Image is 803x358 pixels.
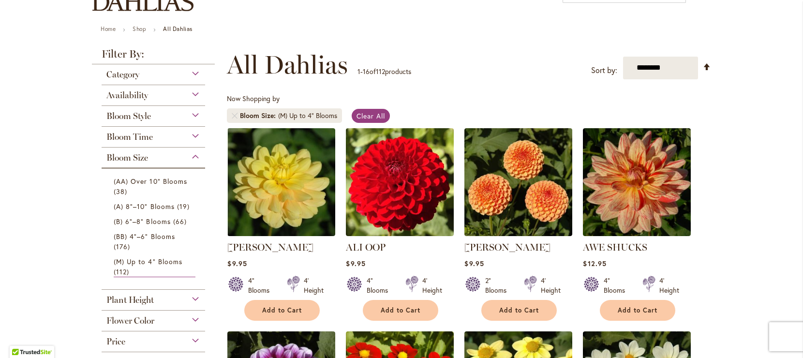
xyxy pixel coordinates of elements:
span: Bloom Style [106,111,151,121]
span: 16 [363,67,370,76]
a: Remove Bloom Size (M) Up to 4" Blooms [232,113,238,119]
a: (M) Up to 4" Blooms 112 [114,256,195,277]
span: Clear All [357,111,385,120]
a: ALI OOP [346,229,454,238]
div: 4' Height [541,276,561,295]
span: $9.95 [227,259,247,268]
span: 112 [376,67,385,76]
img: AMBER QUEEN [464,128,572,236]
iframe: Launch Accessibility Center [7,324,34,351]
a: (BB) 4"–6" Blooms 176 [114,231,195,252]
span: 112 [114,267,132,277]
span: Add to Cart [262,306,302,314]
span: Bloom Size [240,111,278,120]
span: Add to Cart [618,306,657,314]
span: (A) 8"–10" Blooms [114,202,175,211]
a: AHOY MATEY [227,229,335,238]
span: Bloom Time [106,132,153,142]
a: (A) 8"–10" Blooms 19 [114,201,195,211]
span: Category [106,69,139,80]
span: Add to Cart [499,306,539,314]
img: AWE SHUCKS [583,128,691,236]
span: (M) Up to 4" Blooms [114,257,182,266]
span: $12.95 [583,259,606,268]
span: Availability [106,90,148,101]
span: 19 [177,201,192,211]
strong: All Dahlias [163,25,193,32]
a: AMBER QUEEN [464,229,572,238]
a: [PERSON_NAME] [227,241,313,253]
a: AWE SHUCKS [583,229,691,238]
span: Add to Cart [381,306,420,314]
span: Flower Color [106,315,154,326]
img: ALI OOP [346,128,454,236]
a: (AA) Over 10" Blooms 38 [114,176,195,196]
strong: Filter By: [92,49,215,64]
img: AHOY MATEY [227,128,335,236]
a: AWE SHUCKS [583,241,647,253]
span: (B) 6"–8" Blooms [114,217,171,226]
span: $9.95 [464,259,484,268]
label: Sort by: [591,61,617,79]
a: Shop [133,25,146,32]
span: Plant Height [106,295,154,305]
span: 176 [114,241,133,252]
div: 4' Height [304,276,324,295]
span: Price [106,336,125,347]
div: 4" Blooms [367,276,394,295]
span: (BB) 4"–6" Blooms [114,232,175,241]
button: Add to Cart [244,300,320,321]
span: 1 [357,67,360,76]
span: All Dahlias [227,50,348,79]
a: [PERSON_NAME] [464,241,550,253]
a: Clear All [352,109,390,123]
a: (B) 6"–8" Blooms 66 [114,216,195,226]
span: $9.95 [346,259,365,268]
span: (AA) Over 10" Blooms [114,177,187,186]
a: Home [101,25,116,32]
div: 4" Blooms [604,276,631,295]
p: - of products [357,64,411,79]
span: Now Shopping by [227,94,280,103]
div: 2" Blooms [485,276,512,295]
button: Add to Cart [600,300,675,321]
div: 4' Height [659,276,679,295]
div: 4" Blooms [248,276,275,295]
button: Add to Cart [481,300,557,321]
span: 66 [173,216,189,226]
button: Add to Cart [363,300,438,321]
div: 4' Height [422,276,442,295]
div: (M) Up to 4" Blooms [278,111,337,120]
span: Bloom Size [106,152,148,163]
a: ALI OOP [346,241,386,253]
span: 38 [114,186,130,196]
